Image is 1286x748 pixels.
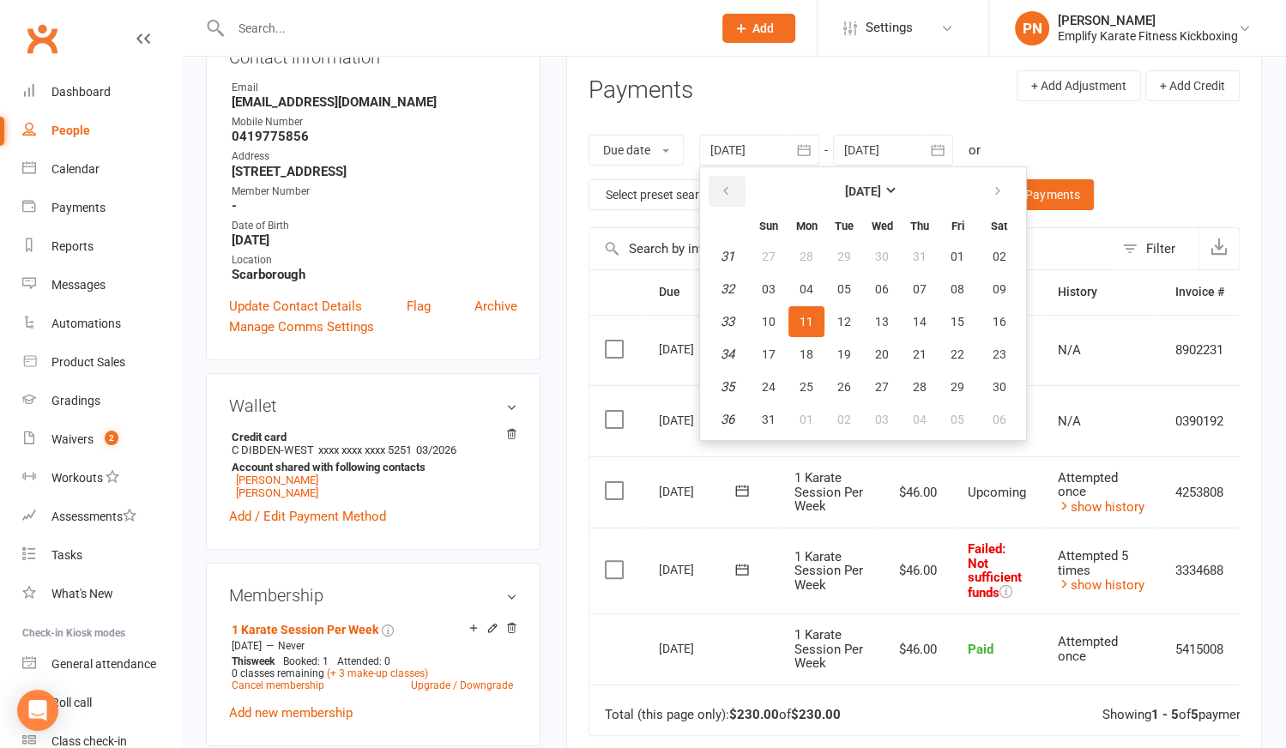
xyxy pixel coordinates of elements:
small: Tuesday [835,220,854,232]
small: Friday [951,220,964,232]
button: Due date [589,135,684,166]
button: 26 [826,371,862,402]
a: Update Contact Details [229,296,362,317]
small: Saturday [991,220,1007,232]
button: 06 [864,274,900,305]
button: 20 [864,339,900,370]
a: Assessments [22,498,181,536]
strong: Credit card [232,431,509,443]
span: 23 [993,347,1006,361]
button: 16 [977,306,1021,337]
button: 11 [788,306,824,337]
th: History [1041,270,1159,314]
span: 31 [913,250,927,263]
button: 08 [939,274,975,305]
a: show history [1057,577,1144,593]
span: 17 [762,347,776,361]
h3: Membership [229,586,517,605]
span: 03 [875,413,889,426]
button: 02 [977,241,1021,272]
span: 29 [951,380,964,394]
div: Product Sales [51,355,125,369]
a: Upgrade / Downgrade [411,679,513,691]
div: or [969,140,981,160]
small: Wednesday [872,220,893,232]
button: 04 [902,404,938,435]
input: Search by invoice number [589,228,1114,269]
div: Location [232,252,517,268]
td: 0390192 [1159,385,1239,456]
button: 29 [939,371,975,402]
a: (+ 3 make-up classes) [327,667,428,679]
span: 28 [913,380,927,394]
a: Calendar [22,150,181,189]
button: 17 [751,339,787,370]
span: 16 [993,315,1006,329]
button: 30 [864,241,900,272]
a: General attendance kiosk mode [22,645,181,684]
div: Address [232,148,517,165]
span: 26 [837,380,851,394]
span: Attempted 5 times [1057,548,1127,578]
td: $46.00 [878,528,952,613]
input: Search... [226,16,700,40]
h3: Wallet [229,396,517,415]
div: [DATE] [659,635,738,661]
span: 03/2026 [416,443,456,456]
button: 30 [977,371,1021,402]
span: Paid [968,642,993,657]
a: [PERSON_NAME] [236,474,318,486]
small: Monday [796,220,818,232]
span: Settings [866,9,913,47]
h3: Payments [589,77,693,104]
strong: 0419775856 [232,129,517,144]
span: 27 [875,380,889,394]
a: Messages [22,266,181,305]
button: 03 [864,404,900,435]
button: 01 [788,404,824,435]
button: 27 [864,371,900,402]
strong: Account shared with following contacts [232,461,509,474]
a: Tasks [22,536,181,575]
div: Workouts [51,471,103,485]
span: 24 [762,380,776,394]
h3: Contact information [229,41,517,67]
span: 25 [800,380,813,394]
span: 09 [993,282,1006,296]
button: 06 [977,404,1021,435]
div: [DATE] [659,335,738,362]
div: Date of Birth [232,218,517,234]
span: 31 [762,413,776,426]
span: 03 [762,282,776,296]
span: Booked: 1 [283,655,329,667]
strong: [STREET_ADDRESS] [232,164,517,179]
button: + Add Credit [1145,70,1240,101]
span: Attempted once [1057,634,1117,664]
button: 05 [939,404,975,435]
span: 01 [951,250,964,263]
div: Email [232,80,517,96]
span: 18 [800,347,813,361]
span: Add [752,21,774,35]
a: Product Sales [22,343,181,382]
strong: 5 [1190,707,1198,722]
button: 01 [939,241,975,272]
button: 09 [977,274,1021,305]
a: Manage Comms Settings [229,317,374,337]
button: 04 [788,274,824,305]
strong: [DATE] [845,184,881,198]
span: 06 [993,413,1006,426]
button: 27 [751,241,787,272]
button: 14 [902,306,938,337]
th: Invoice # [1159,270,1239,314]
span: 02 [993,250,1006,263]
span: 28 [800,250,813,263]
small: Thursday [910,220,929,232]
div: Roll call [51,696,92,709]
button: 31 [751,404,787,435]
div: [DATE] [659,478,738,504]
em: 34 [721,347,734,362]
span: 30 [993,380,1006,394]
a: Workouts [22,459,181,498]
span: 10 [762,315,776,329]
